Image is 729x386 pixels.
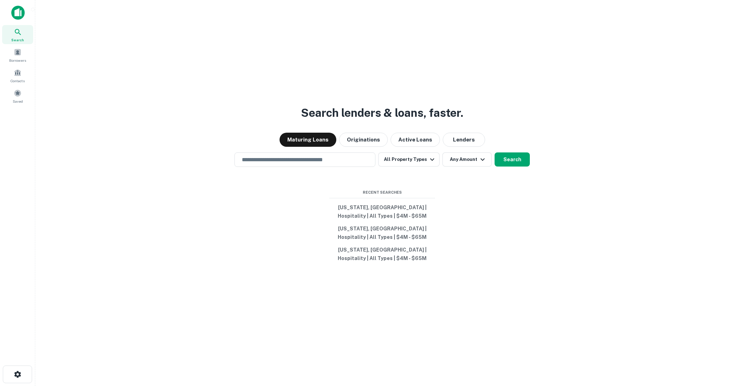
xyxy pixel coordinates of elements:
[280,133,336,147] button: Maturing Loans
[13,98,23,104] span: Saved
[11,37,24,43] span: Search
[329,201,435,222] button: [US_STATE], [GEOGRAPHIC_DATA] | Hospitality | All Types | $4M - $65M
[495,152,530,167] button: Search
[11,6,25,20] img: capitalize-icon.png
[329,189,435,195] span: Recent Searches
[339,133,388,147] button: Originations
[329,222,435,243] button: [US_STATE], [GEOGRAPHIC_DATA] | Hospitality | All Types | $4M - $65M
[2,66,33,85] a: Contacts
[2,86,33,105] a: Saved
[443,133,485,147] button: Lenders
[9,58,26,63] span: Borrowers
[378,152,440,167] button: All Property Types
[442,152,492,167] button: Any Amount
[329,243,435,265] button: [US_STATE], [GEOGRAPHIC_DATA] | Hospitality | All Types | $4M - $65M
[301,104,463,121] h3: Search lenders & loans, faster.
[2,25,33,44] a: Search
[391,133,440,147] button: Active Loans
[694,307,729,341] iframe: Chat Widget
[11,78,25,84] span: Contacts
[2,46,33,65] a: Borrowers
